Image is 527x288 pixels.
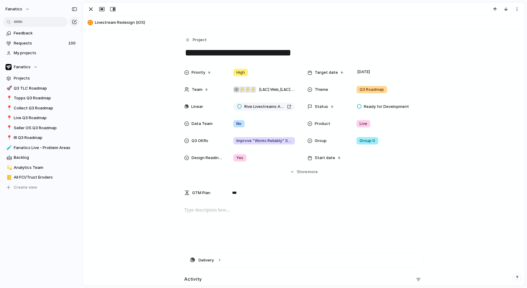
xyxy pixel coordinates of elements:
[3,133,79,142] a: 📍IR Q3 Roadmap
[244,104,285,110] span: Rive Livestreams Animations
[14,64,30,70] span: Fanatics
[3,113,79,123] a: 📍Live Q3 Roadmap
[14,40,66,46] span: Requests
[3,84,79,93] a: 🚀Q3 TLC Roadmap
[364,104,409,110] span: Ready for Development
[315,69,338,76] span: Target date
[236,121,242,127] span: No
[236,69,245,76] span: High
[5,165,12,171] button: 💫
[14,165,77,171] span: Analytics Team
[3,104,79,113] a: 📍Collect Q3 Roadmap
[259,87,295,93] span: [L&C] Web , [L&C] iOS , [L&C] Android , Design Team
[192,69,205,76] span: Priority
[6,144,11,151] div: 🧪
[244,87,250,93] div: ⚡
[14,184,37,190] span: Create view
[250,87,256,93] div: ⚡
[14,95,77,101] span: Topps Q3 Roadmap
[5,125,12,131] button: 📍
[192,190,210,196] span: GTM Plan
[14,50,77,56] span: My projects
[5,85,12,91] button: 🚀
[192,87,203,93] span: Team
[5,105,12,111] button: 📍
[3,183,79,192] button: Create view
[184,36,209,44] button: Project
[68,40,77,46] span: 100
[5,95,12,101] button: 📍
[191,104,203,110] span: Linear
[236,138,292,144] span: Improve "Works Reliably" Satisfaction from 60% to 80%
[3,94,79,103] a: 📍Topps Q3 Roadmap
[192,121,213,127] span: Data Team
[3,4,33,14] button: fanatics
[14,115,77,121] span: Live Q3 Roadmap
[6,164,11,171] div: 💫
[315,121,330,127] span: Product
[6,134,11,141] div: 📍
[3,39,79,48] a: Requests100
[6,124,11,131] div: 📍
[315,155,335,161] span: Start date
[308,169,318,175] span: more
[3,74,79,83] a: Projects
[6,85,11,92] div: 🚀
[3,48,79,58] a: My projects
[6,95,11,102] div: 📍
[14,155,77,161] span: Backlog
[14,135,77,141] span: IR Q3 Roadmap
[236,155,243,161] span: Yes
[5,115,12,121] button: 📍
[86,18,522,27] button: Livestream Redesign (iOS)
[315,87,328,93] span: Theme
[3,163,79,172] a: 💫Analytics Team
[233,87,239,93] div: 🕸
[3,123,79,133] a: 📍Seller OS Q3 Roadmap
[360,121,367,127] span: Live
[315,104,328,110] span: Status
[5,155,12,161] button: 🤖
[3,153,79,162] a: 🤖Backlog
[14,145,77,151] span: Fanatics Live - Problem Areas
[360,87,384,93] span: Q3 Roadmap
[6,154,11,161] div: 🤖
[233,103,295,111] a: Rive Livestreams Animations
[297,169,308,175] span: Show
[192,138,208,144] span: Q3 OKRs
[6,115,11,122] div: 📍
[239,87,245,93] div: ⚡
[14,75,77,81] span: Projects
[14,125,77,131] span: Seller OS Q3 Roadmap
[14,105,77,111] span: Collect Q3 Roadmap
[315,138,327,144] span: Group
[192,155,223,161] span: Design Readiness
[3,29,79,38] a: Feedback
[3,62,79,72] button: Fanatics
[185,253,423,267] button: Delivery
[5,174,12,180] button: 📒
[5,135,12,141] button: 📍
[95,20,522,26] span: Livestream Redesign (iOS)
[360,138,375,144] span: Group 0
[5,145,12,151] button: 🧪
[356,68,372,76] span: [DATE]
[14,30,77,36] span: Feedback
[14,174,77,180] span: All FCI/Trust Eroders
[184,276,202,283] h2: Activity
[3,143,79,152] a: 🧪Fanatics Live - Problem Areas
[184,166,423,177] button: Showmore
[5,6,22,12] span: fanatics
[6,105,11,112] div: 📍
[6,174,11,181] div: 📒
[3,173,79,182] a: 📒All FCI/Trust Eroders
[14,85,77,91] span: Q3 TLC Roadmap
